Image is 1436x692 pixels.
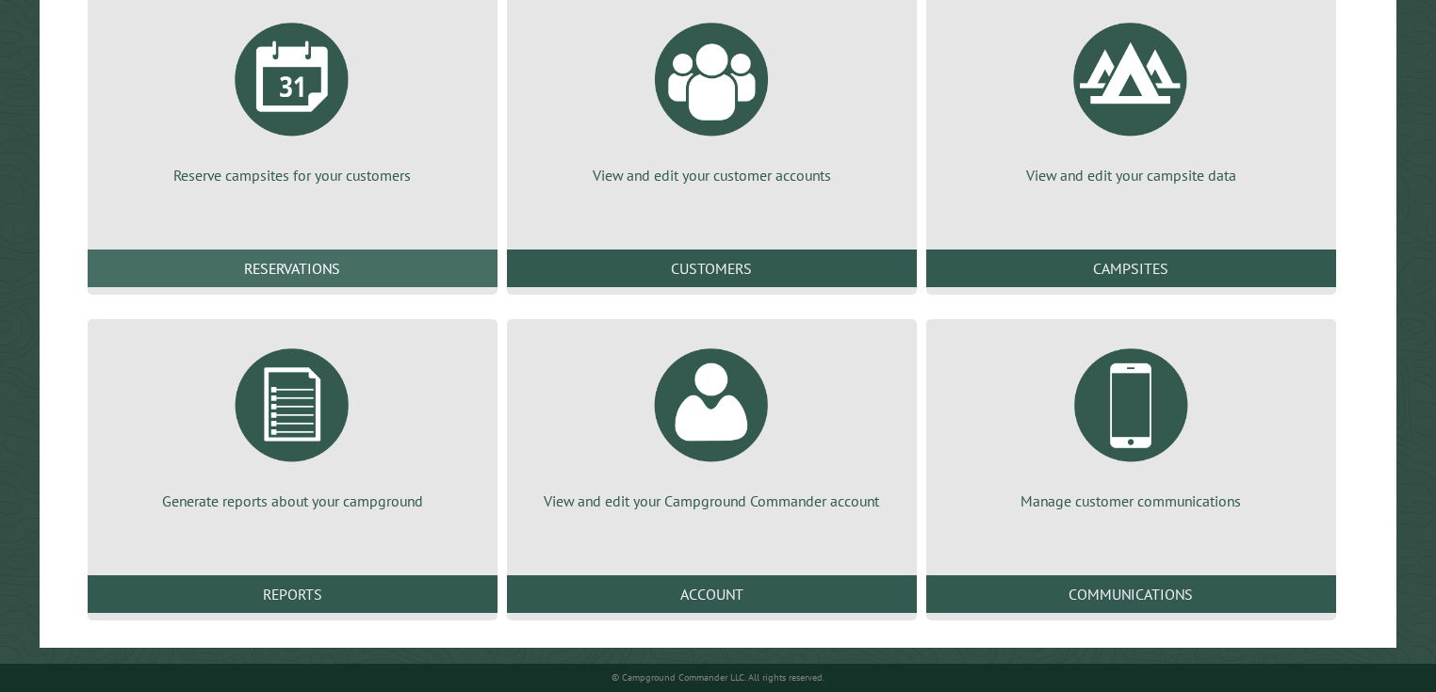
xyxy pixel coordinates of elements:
[88,575,498,613] a: Reports
[926,575,1336,613] a: Communications
[507,575,917,613] a: Account
[949,491,1314,511] p: Manage customer communications
[612,671,824,684] small: © Campground Commander LLC. All rights reserved.
[110,8,475,185] a: Reserve campsites for your customers
[530,334,894,511] a: View and edit your Campground Commander account
[88,249,498,287] a: Reservations
[110,491,475,511] p: Generate reports about your campground
[110,334,475,511] a: Generate reports about your campground
[949,334,1314,511] a: Manage customer communications
[110,165,475,185] p: Reserve campsites for your customers
[507,249,917,287] a: Customers
[530,165,894,185] p: View and edit your customer accounts
[949,165,1314,185] p: View and edit your campsite data
[926,249,1336,287] a: Campsites
[530,491,894,511] p: View and edit your Campground Commander account
[949,8,1314,185] a: View and edit your campsite data
[530,8,894,185] a: View and edit your customer accounts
